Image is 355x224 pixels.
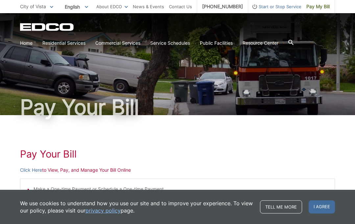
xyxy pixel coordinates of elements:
a: privacy policy [85,207,121,214]
li: Make a One-time Payment or Schedule a One-time Payment [34,186,328,193]
a: Resource Center [243,39,278,47]
span: Pay My Bill [306,3,330,10]
a: Service Schedules [150,39,190,47]
a: Tell me more [260,200,302,213]
span: English [60,1,93,12]
a: Commercial Services [95,39,140,47]
a: Residential Services [42,39,85,47]
h1: Pay Your Bill [20,148,335,160]
a: About EDCO [96,3,128,10]
p: to View, Pay, and Manage Your Bill Online [20,166,335,174]
a: Home [20,39,33,47]
p: We use cookies to understand how you use our site and to improve your experience. To view our pol... [20,200,253,214]
a: Click Here [20,166,42,174]
a: News & Events [133,3,164,10]
h1: Pay Your Bill [20,97,335,118]
span: I agree [309,200,335,213]
a: Public Facilities [200,39,233,47]
a: EDCD logo. Return to the homepage. [20,23,75,31]
a: Contact Us [169,3,192,10]
span: City of Vista [20,4,46,9]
